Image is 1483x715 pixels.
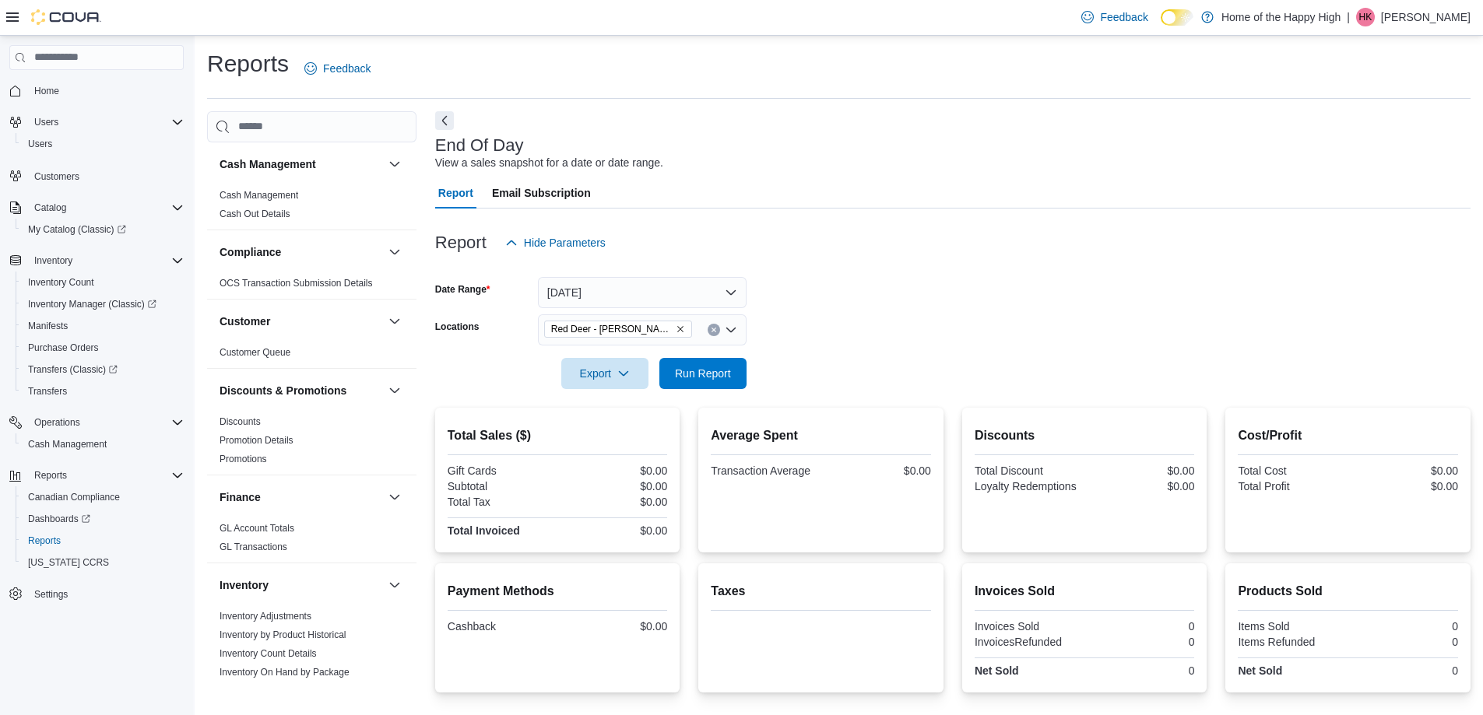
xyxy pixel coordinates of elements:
[28,113,184,131] span: Users
[561,496,667,508] div: $0.00
[448,480,554,492] div: Subtotal
[220,647,317,660] span: Inventory Count Details
[34,202,66,214] span: Catalog
[711,464,817,477] div: Transaction Average
[16,552,190,573] button: [US_STATE] CCRS
[975,636,1081,648] div: InvoicesRefunded
[34,85,59,97] span: Home
[220,278,373,289] a: OCS Transaction Submission Details
[220,314,270,329] h3: Customer
[16,133,190,155] button: Users
[34,416,80,429] span: Operations
[524,235,606,251] span: Hide Parameters
[28,81,184,100] span: Home
[220,667,350,678] a: Inventory On Hand by Package
[435,233,487,252] h3: Report
[1238,464,1344,477] div: Total Cost
[28,167,86,186] a: Customers
[220,541,287,553] span: GL Transactions
[711,582,931,601] h2: Taxes
[28,466,184,485] span: Reports
[975,582,1195,601] h2: Invoices Sold
[22,220,132,239] a: My Catalog (Classic)
[975,664,1019,677] strong: Net Sold
[28,513,90,525] span: Dashboards
[1238,426,1458,445] h2: Cost/Profit
[16,508,190,530] a: Dashboards
[220,277,373,289] span: OCS Transaction Submission Details
[28,276,94,289] span: Inventory Count
[385,155,404,173] button: Cash Management
[1238,636,1344,648] div: Items Refunded
[492,177,591,209] span: Email Subscription
[1088,464,1194,477] div: $0.00
[448,620,554,633] div: Cashback
[448,464,554,477] div: Gift Cards
[22,435,184,454] span: Cash Management
[675,366,731,381] span: Run Report
[22,488,184,506] span: Canadian Compliance
[975,464,1081,477] div: Total Discount
[1221,8,1341,26] p: Home of the Happy High
[28,198,72,217] button: Catalog
[1351,636,1458,648] div: 0
[1351,664,1458,677] div: 0
[22,273,184,292] span: Inventory Count
[28,82,65,100] a: Home
[975,426,1195,445] h2: Discounts
[16,486,190,508] button: Canadian Compliance
[975,620,1081,633] div: Invoices Sold
[435,283,490,296] label: Date Range
[220,648,317,659] a: Inventory Count Details
[16,530,190,552] button: Reports
[571,358,639,389] span: Export
[561,524,667,537] div: $0.00
[1088,636,1194,648] div: 0
[448,582,668,601] h2: Payment Methods
[28,413,184,432] span: Operations
[28,491,120,503] span: Canadian Compliance
[435,321,480,333] label: Locations
[711,426,931,445] h2: Average Spent
[385,312,404,331] button: Customer
[207,48,289,79] h1: Reports
[28,413,86,432] button: Operations
[220,415,261,428] span: Discounts
[34,116,58,128] span: Users
[220,208,290,220] span: Cash Out Details
[1088,480,1194,492] div: $0.00
[3,250,190,272] button: Inventory
[1161,9,1193,26] input: Dark Mode
[28,166,184,185] span: Customers
[28,251,184,270] span: Inventory
[28,438,107,450] span: Cash Management
[435,111,454,130] button: Next
[561,358,648,389] button: Export
[3,79,190,102] button: Home
[448,496,554,508] div: Total Tax
[659,358,747,389] button: Run Report
[207,412,416,475] div: Discounts & Promotions
[3,464,190,486] button: Reports
[1356,8,1375,26] div: Halie Kelley
[28,138,52,150] span: Users
[34,170,79,183] span: Customers
[28,363,118,376] span: Transfers (Classic)
[28,466,73,485] button: Reports
[28,223,126,236] span: My Catalog (Classic)
[824,464,931,477] div: $0.00
[438,177,473,209] span: Report
[22,553,115,572] a: [US_STATE] CCRS
[34,469,67,482] span: Reports
[1100,9,1147,25] span: Feedback
[220,244,382,260] button: Compliance
[551,321,673,337] span: Red Deer - [PERSON_NAME][GEOGRAPHIC_DATA] - Fire & Flower
[220,666,350,678] span: Inventory On Hand by Package
[220,189,298,202] span: Cash Management
[28,534,61,547] span: Reports
[1238,664,1282,677] strong: Net Sold
[22,553,184,572] span: Washington CCRS
[3,583,190,605] button: Settings
[22,435,113,454] a: Cash Management
[1381,8,1471,26] p: [PERSON_NAME]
